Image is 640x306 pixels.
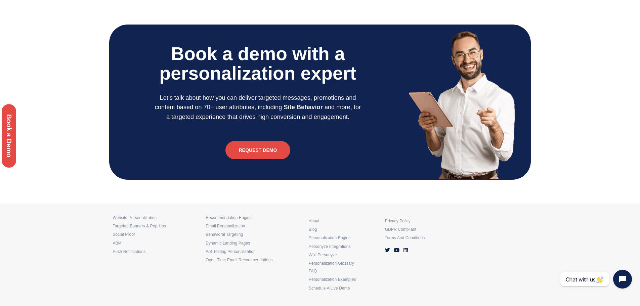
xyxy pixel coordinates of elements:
h6: Email Personalization [206,225,299,227]
h6: behavioral targeting [206,233,299,236]
a: About [309,215,378,224]
a: Blog [309,224,378,232]
h4: Blog [309,228,378,231]
h4: About [309,220,378,222]
span: Let’s talk about how you can deliver targeted messages, promotions and content based on 70+ user ... [155,94,356,111]
h6: Social Proof [113,233,206,236]
a: Email Personalization [206,220,299,229]
h6: Recommendation Engine [206,217,299,219]
h6: ABM [113,242,206,245]
h6: Terms and conditions [385,237,455,239]
a: Personalization Examples [309,274,378,282]
h6: Targeted Banners & Pop-Ups [113,225,206,227]
a: behavioral targeting [206,229,299,237]
h4: Wiki Personyze [309,254,378,256]
a: ABM [113,237,206,246]
a: Request Demo [225,141,291,159]
a: Social Proof [113,229,206,237]
h4: Schedule a Live Demo [309,287,378,290]
a: Schedule a Live Demo [309,282,378,291]
h6: Push Notifications [113,251,206,253]
h6: a/b testing personalization [206,251,299,253]
a: Push Notifications [113,246,206,254]
h3: Book a demo with a personalization expert [116,44,399,83]
h4: Personalization Glossary [309,262,378,265]
h6: Website Personalization [113,217,206,219]
a: Personyze Integrations [309,241,378,249]
a: Wiki Personyze [309,249,378,258]
a: Targeted Banners & Pop-Ups [113,220,206,229]
h6: GDPR compliant [385,228,455,231]
h6: Dynamic Landing Pages [206,242,299,245]
a: Terms and conditions [385,232,455,241]
h6: Open-Time Email Recommendations [206,259,299,261]
a: Website Personalization [113,212,206,220]
span: Request Demo [239,148,277,152]
h4: FAQ [309,270,378,272]
a: Dynamic Landing Pages [206,237,299,246]
a: FAQ [309,265,378,274]
img: A happy guy invite you for personalization demo [406,28,516,179]
a: Open-Time Email Recommendations [206,254,299,263]
h4: Personalization Examples [309,278,378,281]
h4: Personyze Integrations [309,246,378,248]
a: GDPR compliant [385,224,455,232]
a: a/b testing personalization [206,246,299,254]
a: Recommendation Engine [206,212,299,220]
a: Personalization Glossary [309,258,378,266]
h4: Personalization Engine [309,237,378,239]
h6: Privacy policy [385,220,455,222]
a: Personalization Engine [309,232,378,241]
a: Privacy policy [385,215,455,224]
